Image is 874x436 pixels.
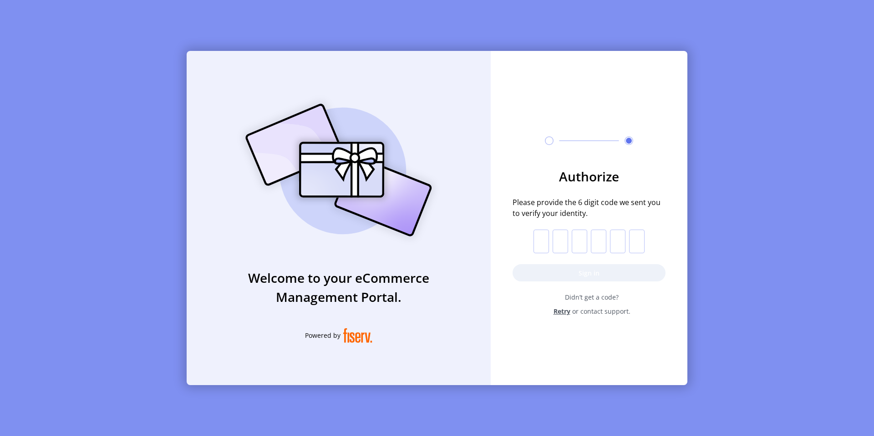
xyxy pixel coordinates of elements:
[187,268,491,306] h3: Welcome to your eCommerce Management Portal.
[554,306,570,316] span: Retry
[305,331,340,340] span: Powered by
[513,197,666,219] span: Please provide the 6 digit code we sent you to verify your identity.
[572,306,630,316] span: or contact support.
[518,292,666,302] span: Didn’t get a code?
[513,167,666,186] h3: Authorize
[232,94,446,246] img: card_Illustration.svg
